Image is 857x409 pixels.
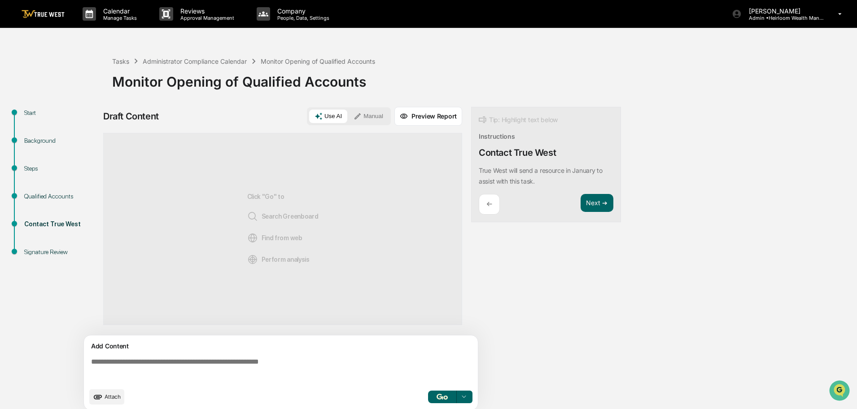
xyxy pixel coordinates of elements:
div: Start [24,108,98,118]
a: 🗄️Attestations [61,110,115,126]
div: Background [24,136,98,145]
a: Powered byPylon [63,152,109,159]
img: logo [22,10,65,18]
div: Administrator Compliance Calendar [143,57,247,65]
span: Attestations [74,113,111,122]
a: 🔎Data Lookup [5,127,60,143]
p: Approval Management [173,15,239,21]
div: Contact True West [479,147,556,158]
button: Preview Report [394,107,462,126]
p: Calendar [96,7,141,15]
div: Tip: Highlight text below [479,114,558,125]
div: Click "Go" to [247,148,319,310]
p: Manage Tasks [96,15,141,21]
button: Next ➔ [581,194,613,212]
p: Admin • Heirloom Wealth Management [742,15,825,21]
button: Use AI [309,110,347,123]
div: We're available if you need us! [31,78,114,85]
span: Find from web [247,233,302,243]
div: Instructions [479,132,515,140]
span: Data Lookup [18,130,57,139]
div: Add Content [89,341,472,352]
iframe: Open customer support [828,379,853,404]
div: 🔎 [9,131,16,138]
div: 🗄️ [65,114,72,121]
div: Signature Review [24,247,98,257]
span: Search Greenboard [247,211,319,222]
div: Steps [24,164,98,173]
div: Monitor Opening of Qualified Accounts [261,57,375,65]
div: Start new chat [31,69,147,78]
img: Go [437,394,447,400]
span: Perform analysis [247,254,310,265]
p: ← [486,200,492,208]
p: People, Data, Settings [270,15,334,21]
div: Tasks [112,57,129,65]
input: Clear [23,41,148,50]
div: Monitor Opening of Qualified Accounts [112,66,853,90]
img: Web [247,233,258,243]
p: True West will send a resource in January to assist with this task. [479,167,603,185]
button: Go [428,391,457,403]
p: Company [270,7,334,15]
a: 🖐️Preclearance [5,110,61,126]
span: Pylon [89,152,109,159]
div: Qualified Accounts [24,192,98,201]
button: Start new chat [153,71,163,82]
div: Contact True West [24,220,98,229]
span: Preclearance [18,113,58,122]
p: Reviews [173,7,239,15]
button: upload document [89,389,124,405]
button: Manual [348,110,389,123]
span: Attach [105,393,121,400]
img: Analysis [247,254,258,265]
div: 🖐️ [9,114,16,121]
p: How can we help? [9,19,163,33]
div: Draft Content [103,111,159,122]
p: [PERSON_NAME] [742,7,825,15]
img: Search [247,211,258,222]
img: 1746055101610-c473b297-6a78-478c-a979-82029cc54cd1 [9,69,25,85]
